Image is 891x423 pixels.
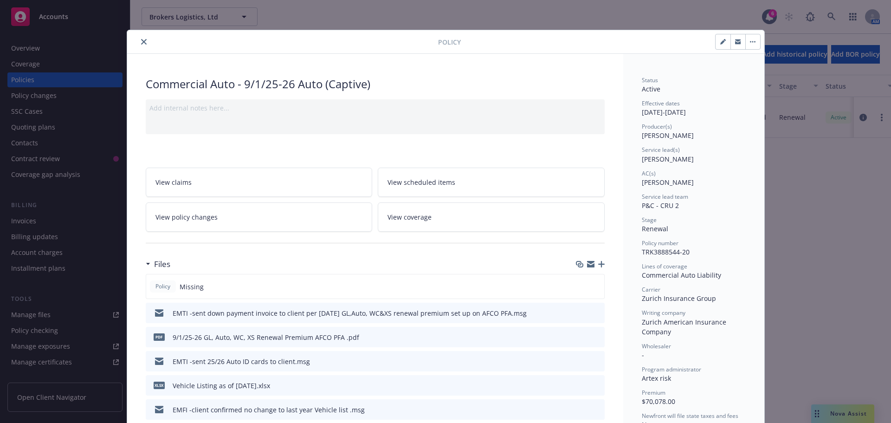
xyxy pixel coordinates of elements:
[378,202,605,232] a: View coverage
[642,374,671,383] span: Artex risk
[173,308,527,318] div: EMTI -sent down payment invoice to client per [DATE] GL,Auto, WC&XS renewal premium set up on AFC...
[155,177,192,187] span: View claims
[154,333,165,340] span: pdf
[642,76,658,84] span: Status
[146,202,373,232] a: View policy changes
[642,262,687,270] span: Lines of coverage
[593,357,601,366] button: preview file
[642,294,716,303] span: Zurich Insurance Group
[578,357,585,366] button: download file
[593,381,601,390] button: preview file
[173,405,365,415] div: EMFI -client confirmed no change to last year Vehicle list .msg
[642,131,694,140] span: [PERSON_NAME]
[173,357,310,366] div: EMTI -sent 25/26 Auto ID cards to client.msg
[642,239,678,247] span: Policy number
[642,389,665,397] span: Premium
[578,381,585,390] button: download file
[642,155,694,163] span: [PERSON_NAME]
[378,168,605,197] a: View scheduled items
[642,270,746,280] div: Commercial Auto Liability
[387,177,455,187] span: View scheduled items
[154,282,172,291] span: Policy
[642,351,644,359] span: -
[642,342,671,350] span: Wholesaler
[642,216,657,224] span: Stage
[642,201,679,210] span: P&C - CRU 2
[438,37,461,47] span: Policy
[146,168,373,197] a: View claims
[642,193,688,201] span: Service lead team
[642,286,660,293] span: Carrier
[642,123,672,130] span: Producer(s)
[578,332,585,342] button: download file
[149,103,601,113] div: Add internal notes here...
[593,308,601,318] button: preview file
[173,332,359,342] div: 9/1/25-26 GL, Auto, WC, XS Renewal Premium AFCO PFA .pdf
[387,212,432,222] span: View coverage
[578,405,585,415] button: download file
[146,76,605,92] div: Commercial Auto - 9/1/25-26 Auto (Captive)
[173,381,270,390] div: Vehicle Listing as of [DATE].xlsx
[154,258,170,270] h3: Files
[642,99,680,107] span: Effective dates
[642,318,728,336] span: Zurich American Insurance Company
[642,146,680,154] span: Service lead(s)
[642,85,660,93] span: Active
[180,282,204,292] span: Missing
[642,365,701,373] span: Program administrator
[642,247,690,256] span: TRK3888544-20
[146,258,170,270] div: Files
[155,212,218,222] span: View policy changes
[642,397,675,406] span: $70,078.00
[642,412,738,420] span: Newfront will file state taxes and fees
[642,224,668,233] span: Renewal
[593,332,601,342] button: preview file
[593,405,601,415] button: preview file
[642,309,685,317] span: Writing company
[642,169,656,177] span: AC(s)
[138,36,149,47] button: close
[642,178,694,187] span: [PERSON_NAME]
[642,99,746,117] div: [DATE] - [DATE]
[578,308,585,318] button: download file
[154,382,165,389] span: xlsx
